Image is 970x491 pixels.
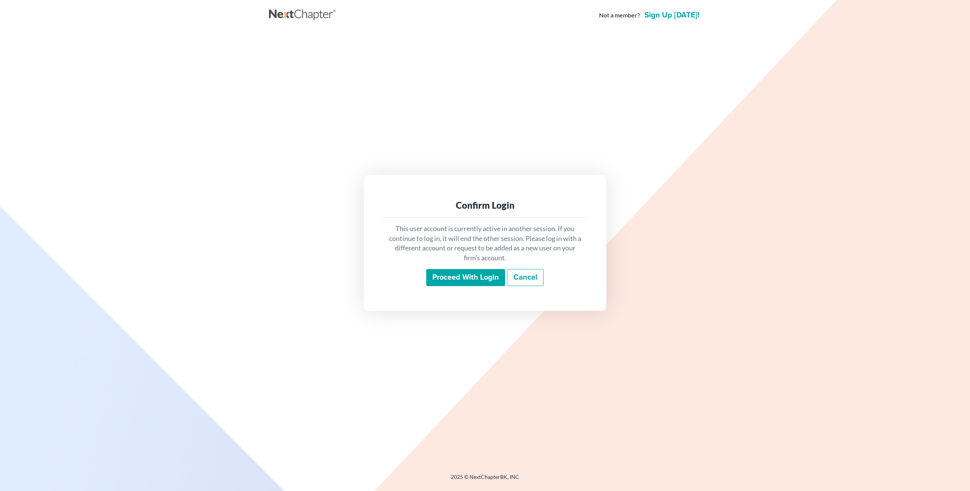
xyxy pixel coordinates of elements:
[388,199,582,211] div: Confirm Login
[599,11,640,20] strong: Not a member?
[507,269,544,286] a: Cancel
[269,473,701,487] div: 2025 © NextChapterBK, INC
[426,269,505,286] input: Proceed with login
[388,224,582,263] p: This user account is currently active in another session. If you continue to log in, it will end ...
[643,11,701,19] a: Sign up [DATE]!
